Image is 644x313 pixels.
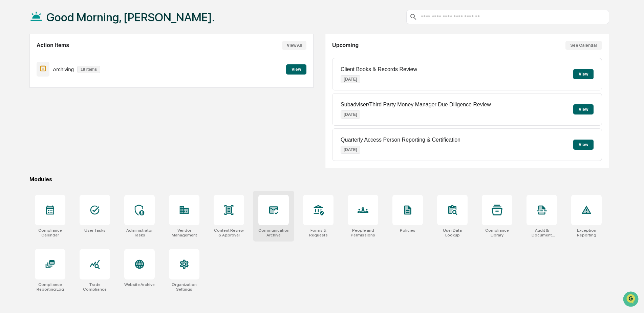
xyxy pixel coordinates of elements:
[7,14,123,25] p: How can we help?
[124,228,155,237] div: Administrator Tasks
[35,228,65,237] div: Compliance Calendar
[46,11,215,24] h1: Good Morning, [PERSON_NAME].
[95,110,109,116] span: [DATE]
[30,52,111,59] div: Start new chat
[35,282,65,292] div: Compliance Reporting Log
[21,110,90,116] span: [PERSON_NAME].[PERSON_NAME]
[56,139,84,145] span: Attestations
[14,52,26,64] img: 1751574470498-79e402a7-3db9-40a0-906f-966fe37d0ed6
[482,228,512,237] div: Compliance Library
[527,228,557,237] div: Audit & Document Logs
[67,168,82,173] span: Pylon
[46,136,87,148] a: 🗄️Attestations
[437,228,468,237] div: User Data Lookup
[573,69,594,79] button: View
[49,139,55,145] div: 🗄️
[571,228,602,237] div: Exception Reporting
[258,228,289,237] div: Communications Archive
[341,75,360,83] p: [DATE]
[286,66,306,72] a: View
[7,75,45,81] div: Past conversations
[80,282,110,292] div: Trade Compliance
[29,176,609,183] div: Modules
[48,168,82,173] a: Powered byPylon
[14,151,43,158] span: Data Lookup
[7,152,12,158] div: 🔎
[348,228,378,237] div: People and Permissions
[84,228,106,233] div: User Tasks
[341,110,360,119] p: [DATE]
[622,291,641,309] iframe: Open customer support
[565,41,602,50] button: See Calendar
[115,54,123,62] button: Start new chat
[53,66,74,72] p: Archiving
[303,228,334,237] div: Forms & Requests
[573,104,594,114] button: View
[91,110,93,116] span: •
[7,104,18,115] img: Steve.Lennart
[14,139,44,145] span: Preclearance
[341,137,460,143] p: Quarterly Access Person Reporting & Certification
[341,102,491,108] p: Subadviser/Third Party Money Manager Due Diligence Review
[4,136,46,148] a: 🖐️Preclearance
[7,86,18,97] img: Steve.Lennart
[169,228,199,237] div: Vendor Management
[95,92,109,98] span: [DATE]
[7,139,12,145] div: 🖐️
[573,140,594,150] button: View
[77,66,100,73] p: 19 items
[124,282,155,287] div: Website Archive
[400,228,415,233] div: Policies
[341,146,360,154] p: [DATE]
[214,228,244,237] div: Content Review & Approval
[282,41,306,50] button: View All
[30,59,93,64] div: We're available if you need us!
[105,74,123,82] button: See all
[91,92,93,98] span: •
[4,149,45,161] a: 🔎Data Lookup
[332,42,359,48] h2: Upcoming
[286,64,306,75] button: View
[7,52,19,64] img: 1746055101610-c473b297-6a78-478c-a979-82029cc54cd1
[21,92,90,98] span: [PERSON_NAME].[PERSON_NAME]
[169,282,199,292] div: Organization Settings
[341,66,417,72] p: Client Books & Records Review
[37,42,69,48] h2: Action Items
